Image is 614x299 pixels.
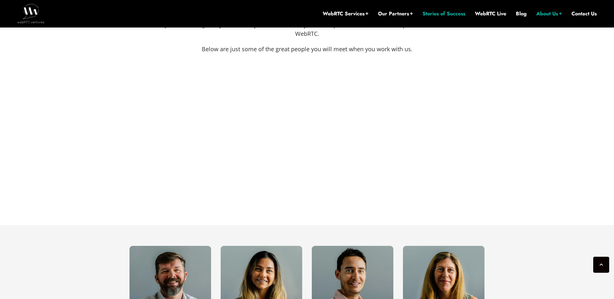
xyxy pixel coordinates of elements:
[323,10,368,17] a: WebRTC Services
[378,10,413,17] a: Our Partners
[536,10,562,17] a: About Us
[475,10,506,17] a: WebRTC Live
[516,10,527,17] a: Blog
[164,45,450,53] p: Below are just some of the great people you will meet when you work with us.
[17,4,44,23] img: WebRTC.ventures
[571,10,597,17] a: Contact Us
[422,10,465,17] a: Stories of Success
